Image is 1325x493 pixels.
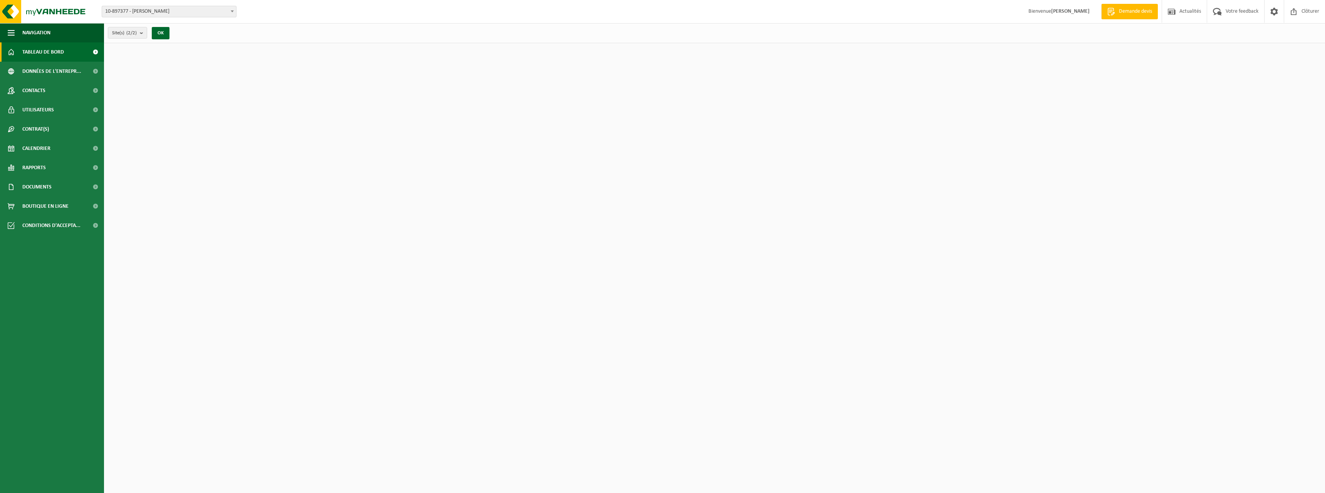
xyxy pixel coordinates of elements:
[108,27,147,39] button: Site(s)(2/2)
[22,197,69,216] span: Boutique en ligne
[22,139,50,158] span: Calendrier
[1101,4,1158,19] a: Demande devis
[126,30,137,35] count: (2/2)
[112,27,137,39] span: Site(s)
[22,119,49,139] span: Contrat(s)
[22,158,46,177] span: Rapports
[22,23,50,42] span: Navigation
[102,6,236,17] span: 10-897377 - WATTIEZ, ANDY - TERTRE
[1117,8,1154,15] span: Demande devis
[152,27,169,39] button: OK
[22,62,81,81] span: Données de l'entrepr...
[22,177,52,197] span: Documents
[22,100,54,119] span: Utilisateurs
[1051,8,1090,14] strong: [PERSON_NAME]
[22,81,45,100] span: Contacts
[22,42,64,62] span: Tableau de bord
[22,216,81,235] span: Conditions d'accepta...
